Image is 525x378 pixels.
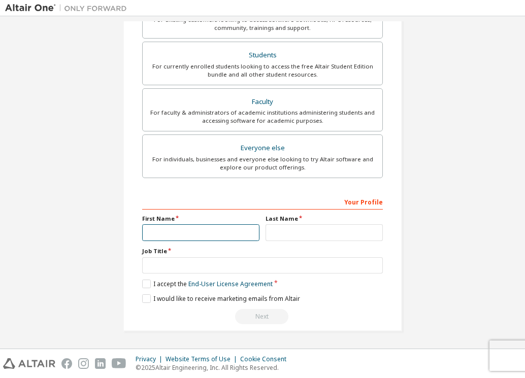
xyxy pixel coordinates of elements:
div: Website Terms of Use [166,355,240,363]
div: For faculty & administrators of academic institutions administering students and accessing softwa... [149,109,376,125]
div: Cookie Consent [240,355,292,363]
div: Students [149,48,376,62]
img: youtube.svg [112,358,126,369]
div: Your Profile [142,193,383,210]
label: Job Title [142,247,383,255]
div: Everyone else [149,141,376,155]
img: instagram.svg [78,358,89,369]
div: For existing customers looking to access software downloads, HPC resources, community, trainings ... [149,16,376,32]
div: Please wait while checking email ... [142,309,383,324]
p: © 2025 Altair Engineering, Inc. All Rights Reserved. [136,363,292,372]
div: For individuals, businesses and everyone else looking to try Altair software and explore our prod... [149,155,376,171]
a: End-User License Agreement [188,280,273,288]
div: Faculty [149,95,376,109]
label: First Name [142,215,259,223]
div: Privacy [136,355,166,363]
label: Last Name [266,215,383,223]
img: facebook.svg [61,358,72,369]
img: altair_logo.svg [3,358,55,369]
img: Altair One [5,3,132,13]
label: I accept the [142,280,273,288]
label: I would like to receive marketing emails from Altair [142,294,300,303]
img: linkedin.svg [95,358,106,369]
div: For currently enrolled students looking to access the free Altair Student Edition bundle and all ... [149,62,376,79]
